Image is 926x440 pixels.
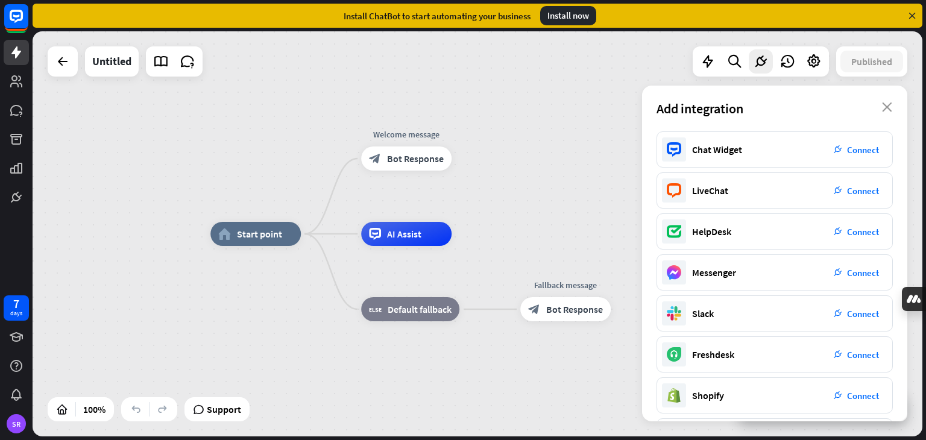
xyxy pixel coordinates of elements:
div: 7 [13,298,19,309]
span: Connect [847,185,879,196]
i: block_fallback [369,303,382,315]
i: home_2 [218,228,231,240]
span: Connect [847,349,879,360]
div: Messenger [692,266,736,278]
span: Bot Response [387,152,444,165]
span: Support [207,400,241,419]
i: plug_integration [834,186,842,195]
i: plug_integration [834,227,842,236]
span: Connect [847,144,879,156]
div: Untitled [92,46,131,77]
span: Connect [847,308,879,319]
span: Bot Response [546,303,603,315]
i: plug_integration [834,391,842,400]
div: LiveChat [692,184,728,196]
button: Published [840,51,903,72]
div: 100% [80,400,109,419]
span: Start point [237,228,282,240]
i: close [882,102,892,112]
span: Default fallback [388,303,452,315]
div: Slack [692,307,714,319]
button: Open LiveChat chat widget [10,5,46,41]
span: Connect [847,226,879,237]
i: plug_integration [834,268,842,277]
div: SR [7,414,26,433]
div: Chat Widget [692,143,742,156]
div: Shopify [692,389,724,401]
i: plug_integration [834,350,842,359]
i: block_bot_response [369,152,381,165]
i: plug_integration [834,145,842,154]
div: HelpDesk [692,225,731,237]
div: Fallback message [511,279,620,291]
div: Install ChatBot to start automating your business [344,10,531,22]
span: Connect [847,390,879,401]
div: Install now [540,6,596,25]
div: Freshdesk [692,348,734,360]
span: AI Assist [387,228,421,240]
span: Connect [847,267,879,278]
div: Welcome message [352,128,461,140]
i: plug_integration [834,309,842,318]
div: days [10,309,22,318]
i: block_bot_response [528,303,540,315]
span: Add integration [657,100,743,117]
a: 7 days [4,295,29,321]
